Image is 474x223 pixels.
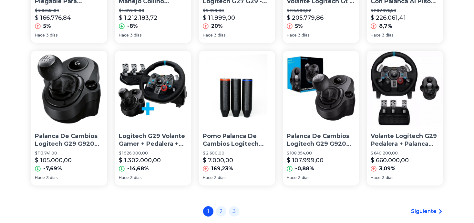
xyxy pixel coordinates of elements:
[46,175,57,180] span: 3 días
[382,175,393,180] span: 3 días
[43,165,62,173] p: -7,69%
[130,33,141,38] span: 3 días
[203,151,271,156] p: $ 2.600,00
[371,175,381,180] span: Hace
[35,8,103,13] p: $ 158.835,09
[115,51,191,127] img: Logitech G29 Volante Gamer + Pedalera + Palanca Pc Ps3 Ps4
[31,51,107,186] a: Palanca De Cambios Logitech G29 G920 Driving Force ShifterPalanca De Cambios Logitech G29 G920 Dr...
[199,51,275,186] a: Pomo Palanca De Cambios Logitech G25 G27 G29 G920 Blz DesignPomo Palanca De Cambios Logitech G25 ...
[46,33,57,38] span: 3 días
[199,51,275,127] img: Pomo Palanca De Cambios Logitech G25 G27 G29 G920 Blz Design
[119,151,187,156] p: $ 1.526.000,00
[31,51,107,127] img: Palanca De Cambios Logitech G29 G920 Driving Force Shifter
[367,51,443,186] a: Volante Logitech G29 Pedalera + Palanca G29 Ps3 Ps4 Pc Volante Logitech G29 Pedalera + Palanca G2...
[43,22,51,30] p: 5%
[216,206,226,217] a: 2
[214,33,225,38] span: 3 días
[203,132,271,148] p: Pomo Palanca De Cambios Logitech G25 G27 G29 G920 Blz Design
[203,33,213,38] span: Hace
[411,207,443,215] a: Siguiente
[127,22,138,30] p: -8%
[119,13,157,22] p: $ 1.212.183,72
[287,175,297,180] span: Hace
[203,8,271,13] p: $ 9.999,00
[203,13,235,22] p: $ 11.999,00
[382,33,393,38] span: 3 días
[119,8,187,13] p: $ 1.317.591,00
[287,33,297,38] span: Hace
[298,175,309,180] span: 3 días
[35,33,45,38] span: Hace
[298,33,309,38] span: 3 días
[130,175,141,180] span: 3 días
[115,51,191,186] a: Logitech G29 Volante Gamer + Pedalera + Palanca Pc Ps3 Ps4Logitech G29 Volante Gamer + Pedalera +...
[119,156,161,165] p: $ 1.302.000,00
[371,8,439,13] p: $ 207.976,50
[371,156,409,165] p: $ 660.000,00
[287,13,324,22] p: $ 205.779,86
[203,175,213,180] span: Hace
[287,151,355,156] p: $ 108.954,00
[367,51,443,127] img: Volante Logitech G29 Pedalera + Palanca G29 Ps3 Ps4 Pc
[35,175,45,180] span: Hace
[283,51,359,186] a: Palanca De Cambios Logitech G29 G920 Driving Force ShifterPalanca De Cambios Logitech G29 G920 Dr...
[371,13,406,22] p: $ 226.061,41
[379,165,396,173] p: 3,09%
[119,132,187,148] p: Logitech G29 Volante Gamer + Pedalera + Palanca Pc Ps3 Ps4
[35,151,103,156] p: $ 113.741,00
[203,156,233,165] p: $ 7.000,00
[35,13,71,22] p: $ 166.776,84
[211,22,223,30] p: 20%
[119,175,129,180] span: Hace
[214,175,225,180] span: 3 días
[287,8,355,13] p: $ 195.980,82
[229,206,239,217] a: 3
[35,132,103,148] p: Palanca De Cambios Logitech G29 G920 Driving Force Shifter
[371,132,439,148] p: Volante Logitech G29 Pedalera + Palanca G29 Ps3 Ps4 Pc
[35,156,72,165] p: $ 105.000,00
[211,165,233,173] p: 169,23%
[287,156,324,165] p: $ 107.999,00
[127,165,149,173] p: -14,68%
[371,151,439,156] p: $ 640.200,00
[295,22,303,30] p: 5%
[295,165,314,173] p: -0,88%
[283,51,359,127] img: Palanca De Cambios Logitech G29 G920 Driving Force Shifter
[379,22,392,30] p: 8,7%
[119,33,129,38] span: Hace
[411,207,437,215] span: Siguiente
[287,132,355,148] p: Palanca De Cambios Logitech G29 G920 Driving Force Shifter
[371,33,381,38] span: Hace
